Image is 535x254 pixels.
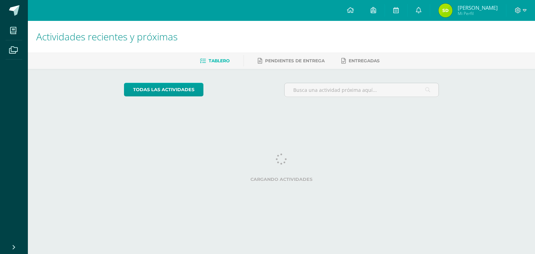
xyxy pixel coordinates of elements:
[439,3,452,17] img: 15d1439b7ffc38ef72da82c947f002c8.png
[200,55,230,66] a: Tablero
[458,10,498,16] span: Mi Perfil
[341,55,380,66] a: Entregadas
[36,30,178,43] span: Actividades recientes y próximas
[458,4,498,11] span: [PERSON_NAME]
[124,83,203,96] a: todas las Actividades
[265,58,325,63] span: Pendientes de entrega
[209,58,230,63] span: Tablero
[124,177,439,182] label: Cargando actividades
[285,83,439,97] input: Busca una actividad próxima aquí...
[349,58,380,63] span: Entregadas
[258,55,325,66] a: Pendientes de entrega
